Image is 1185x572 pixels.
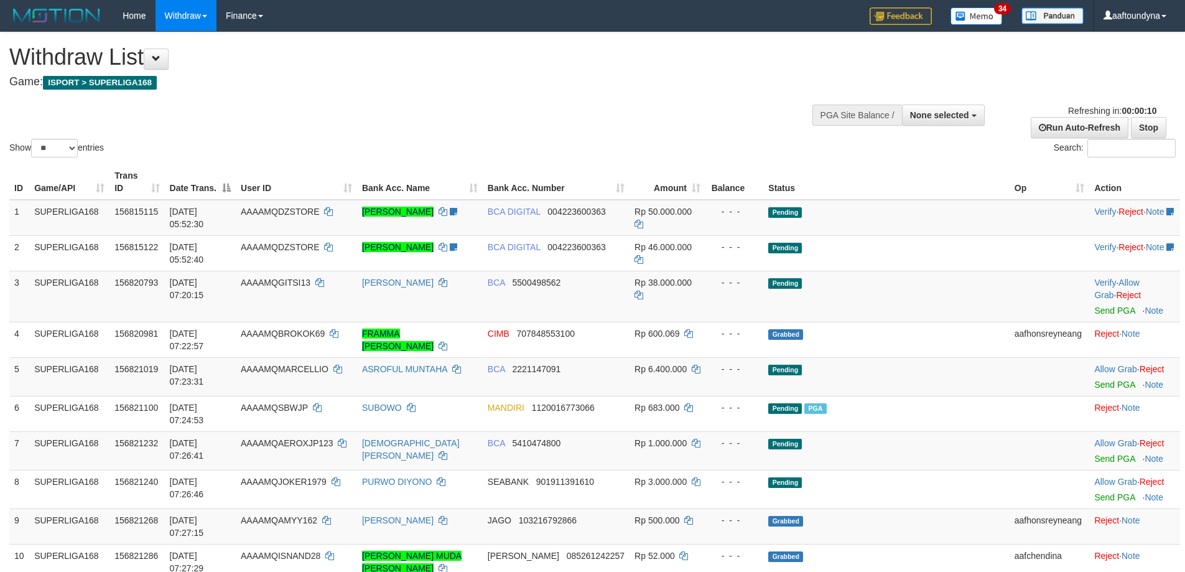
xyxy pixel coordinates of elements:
td: · [1089,509,1180,544]
td: SUPERLIGA168 [29,396,109,431]
th: ID [9,164,29,200]
span: Rp 52.000 [634,551,675,561]
span: [DATE] 07:26:46 [170,477,204,499]
a: Note [1145,454,1163,464]
span: 156820793 [114,278,158,288]
th: Game/API: activate to sort column ascending [29,164,109,200]
a: Reject [1094,403,1119,413]
a: Note [1122,403,1140,413]
span: Copy 103216792866 to clipboard [519,515,577,525]
div: - - - [710,241,758,253]
th: Balance [705,164,763,200]
span: BCA [488,364,505,374]
td: 2 [9,235,29,271]
a: Note [1145,380,1163,390]
span: 156815115 [114,207,158,217]
a: Reject [1116,290,1141,300]
span: [DATE] 07:24:53 [170,403,204,425]
span: Pending [768,403,802,414]
span: Refreshing in: [1068,106,1156,116]
h1: Withdraw List [9,45,778,70]
td: 1 [9,200,29,236]
span: Pending [768,207,802,218]
span: Copy 085261242257 to clipboard [567,551,625,561]
a: Allow Grab [1094,477,1136,487]
td: · · [1089,235,1180,271]
a: [PERSON_NAME] [362,207,434,217]
td: 5 [9,357,29,396]
span: · [1094,278,1139,300]
div: - - - [710,205,758,218]
td: SUPERLIGA168 [29,470,109,509]
span: 156815122 [114,242,158,252]
a: PURWO DIYONO [362,477,432,487]
button: None selected [902,105,985,126]
div: - - - [710,437,758,449]
td: SUPERLIGA168 [29,200,109,236]
a: Reject [1140,477,1164,487]
span: Rp 683.000 [634,403,679,413]
td: SUPERLIGA168 [29,322,109,357]
span: [DATE] 05:52:40 [170,242,204,265]
th: Bank Acc. Name: activate to sort column ascending [357,164,483,200]
a: Verify [1094,242,1116,252]
span: [PERSON_NAME] [488,551,559,561]
span: AAAAMQISNAND28 [241,551,320,561]
span: Copy 1120016773066 to clipboard [532,403,595,413]
th: Status [763,164,1009,200]
th: Amount: activate to sort column ascending [630,164,705,200]
td: · [1089,396,1180,431]
a: Note [1145,306,1163,316]
td: 3 [9,271,29,322]
a: Allow Grab [1094,438,1136,448]
a: Reject [1118,242,1143,252]
span: Rp 50.000.000 [634,207,692,217]
th: Date Trans.: activate to sort column descending [165,164,236,200]
a: Reject [1094,515,1119,525]
strong: 00:00:10 [1122,106,1156,116]
span: SEABANK [488,477,529,487]
span: Rp 46.000.000 [634,242,692,252]
span: AAAAMQAEROXJP123 [241,438,333,448]
span: 156821232 [114,438,158,448]
a: Send PGA [1094,380,1135,390]
span: 34 [994,3,1011,14]
a: Send PGA [1094,454,1135,464]
th: Trans ID: activate to sort column ascending [109,164,164,200]
th: Bank Acc. Number: activate to sort column ascending [483,164,630,200]
span: 156821268 [114,515,158,525]
td: 7 [9,431,29,470]
span: Marked by aafchoeunmanni [804,403,826,414]
span: Pending [768,477,802,488]
td: 4 [9,322,29,357]
td: SUPERLIGA168 [29,509,109,544]
td: · [1089,431,1180,470]
span: Rp 3.000.000 [634,477,687,487]
span: Copy 2221147091 to clipboard [513,364,561,374]
a: SUBOWO [362,403,402,413]
span: JAGO [488,515,511,525]
span: 156821100 [114,403,158,413]
span: Grabbed [768,516,803,527]
td: SUPERLIGA168 [29,357,109,396]
a: Stop [1131,117,1166,138]
span: 156821286 [114,551,158,561]
td: · [1089,322,1180,357]
div: - - - [710,401,758,414]
span: BCA [488,278,505,288]
span: Grabbed [768,551,803,562]
img: panduan.png [1021,7,1084,24]
span: [DATE] 05:52:30 [170,207,204,229]
span: Rp 1.000.000 [634,438,687,448]
span: [DATE] 07:23:31 [170,364,204,387]
div: - - - [710,514,758,527]
span: [DATE] 07:26:41 [170,438,204,461]
a: Send PGA [1094,306,1135,316]
span: ISPORT > SUPERLIGA168 [43,76,157,90]
td: · · [1089,271,1180,322]
a: Note [1146,242,1164,252]
label: Search: [1054,139,1176,157]
div: - - - [710,550,758,562]
span: [DATE] 07:27:15 [170,515,204,538]
th: User ID: activate to sort column ascending [236,164,357,200]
